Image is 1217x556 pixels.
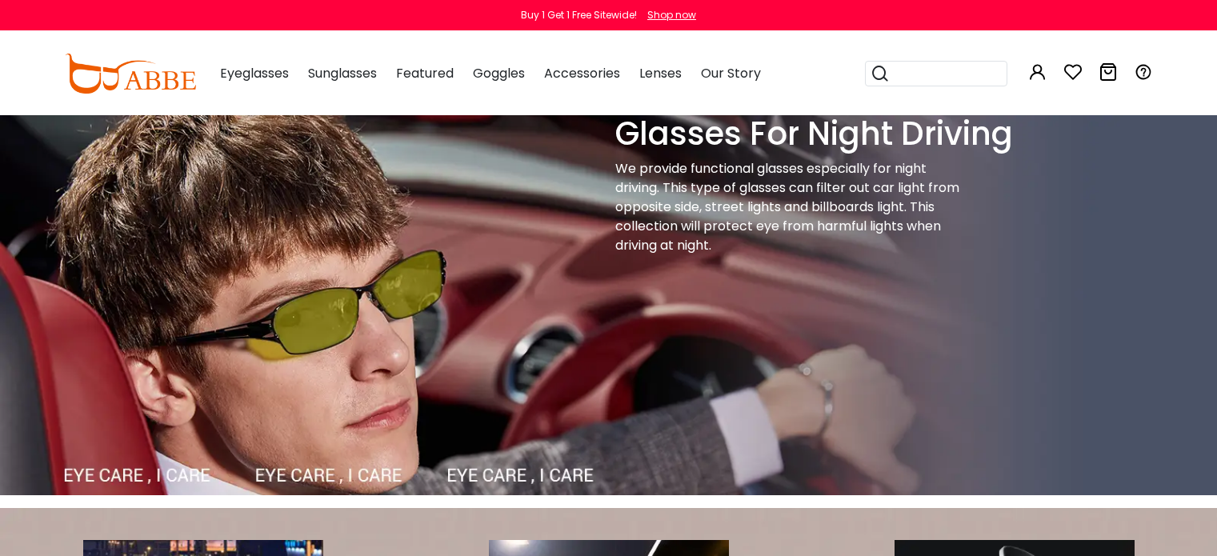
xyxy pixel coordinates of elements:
span: Our Story [701,64,761,82]
span: Goggles [473,64,525,82]
span: Featured [396,64,454,82]
span: Eyeglasses [220,64,289,82]
div: Buy 1 Get 1 Free Sitewide! [521,8,637,22]
h1: Glasses For Night Driving [615,114,1211,153]
span: Sunglasses [308,64,377,82]
span: Lenses [639,64,682,82]
span: Accessories [544,64,620,82]
a: Shop now [639,8,696,22]
img: abbeglasses.com [65,54,196,94]
div: Shop now [647,8,696,22]
div: We provide functional glasses especially for night driving. This type of glasses can filter out c... [615,159,973,255]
